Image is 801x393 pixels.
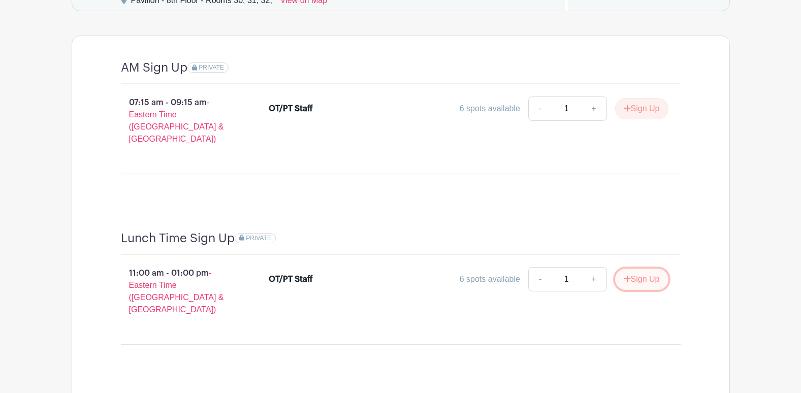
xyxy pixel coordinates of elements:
p: 07:15 am - 09:15 am [105,92,253,149]
a: + [581,96,606,121]
h4: AM Sign Up [121,60,187,75]
p: 11:00 am - 01:00 pm [105,263,253,320]
button: Sign Up [615,269,668,290]
div: OT/PT Staff [269,103,313,115]
span: PRIVATE [199,64,224,71]
div: OT/PT Staff [269,273,313,285]
button: Sign Up [615,98,668,119]
span: PRIVATE [246,235,271,242]
span: - Eastern Time ([GEOGRAPHIC_DATA] & [GEOGRAPHIC_DATA]) [129,269,224,314]
span: - Eastern Time ([GEOGRAPHIC_DATA] & [GEOGRAPHIC_DATA]) [129,98,224,143]
a: - [528,267,552,291]
div: 6 spots available [460,273,520,285]
a: + [581,267,606,291]
div: 6 spots available [460,103,520,115]
a: - [528,96,552,121]
h4: Lunch Time Sign Up [121,231,235,246]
